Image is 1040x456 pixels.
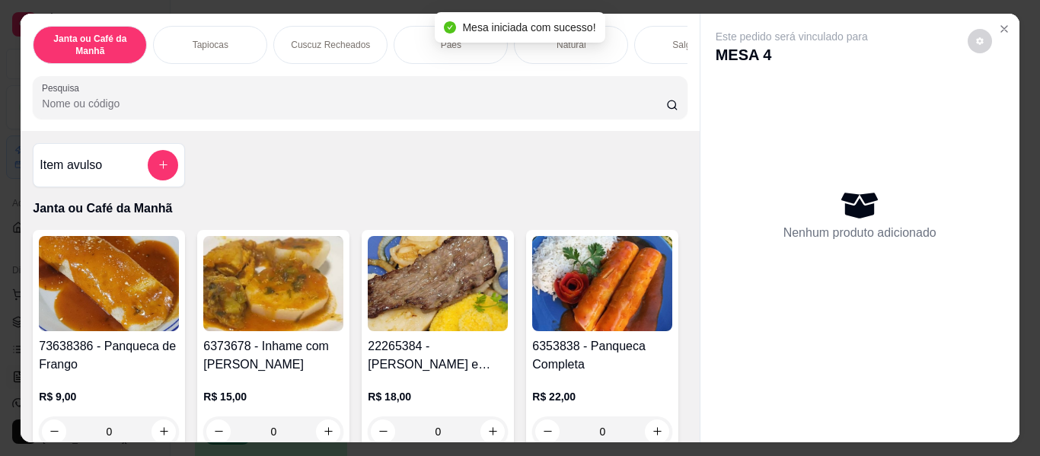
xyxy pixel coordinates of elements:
[148,150,178,180] button: add-separate-item
[46,33,134,57] p: Janta ou Café da Manhã
[42,96,666,111] input: Pesquisa
[291,39,370,51] p: Cuscuz Recheados
[371,419,395,444] button: decrease-product-quantity
[206,419,231,444] button: decrease-product-quantity
[193,39,228,51] p: Tapiocas
[462,21,595,33] span: Mesa iniciada com sucesso!
[444,21,456,33] span: check-circle
[316,419,340,444] button: increase-product-quantity
[783,224,936,242] p: Nenhum produto adicionado
[39,236,179,331] img: product-image
[203,389,343,404] p: R$ 15,00
[672,39,710,51] p: Salgados
[368,337,508,374] h4: 22265384 - [PERSON_NAME] e Carne de Sol
[532,236,672,331] img: product-image
[645,419,669,444] button: increase-product-quantity
[152,419,176,444] button: increase-product-quantity
[480,419,505,444] button: increase-product-quantity
[203,236,343,331] img: product-image
[441,39,461,51] p: Pães
[39,337,179,374] h4: 73638386 - Panqueca de Frango
[532,389,672,404] p: R$ 22,00
[40,156,102,174] h4: Item avulso
[42,81,85,94] label: Pesquisa
[716,44,868,65] p: MESA 4
[968,29,992,53] button: decrease-product-quantity
[532,337,672,374] h4: 6353838 - Panqueca Completa
[368,236,508,331] img: product-image
[42,419,66,444] button: decrease-product-quantity
[33,199,687,218] p: Janta ou Café da Manhã
[716,29,868,44] p: Este pedido será vinculado para
[535,419,560,444] button: decrease-product-quantity
[557,39,586,51] p: Natural
[39,389,179,404] p: R$ 9,00
[368,389,508,404] p: R$ 18,00
[992,17,1016,41] button: Close
[203,337,343,374] h4: 6373678 - Inhame com [PERSON_NAME]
